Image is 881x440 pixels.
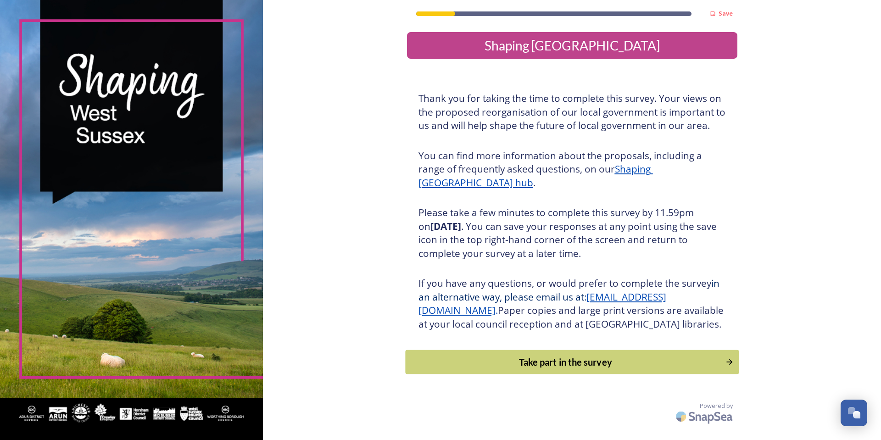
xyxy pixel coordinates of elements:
h3: If you have any questions, or would prefer to complete the survey Paper copies and large print ve... [418,277,726,331]
a: [EMAIL_ADDRESS][DOMAIN_NAME] [418,290,666,317]
span: Powered by [700,401,733,410]
h3: Thank you for taking the time to complete this survey. Your views on the proposed reorganisation ... [418,92,726,133]
h3: Please take a few minutes to complete this survey by 11.59pm on . You can save your responses at ... [418,206,726,260]
a: Shaping [GEOGRAPHIC_DATA] hub [418,162,653,189]
button: Open Chat [841,400,867,426]
div: Take part in the survey [410,355,720,369]
span: . [496,304,498,317]
img: SnapSea Logo [673,406,737,427]
h3: You can find more information about the proposals, including a range of frequently asked question... [418,149,726,190]
strong: Save [719,9,733,17]
span: in an alternative way, please email us at: [418,277,722,303]
strong: [DATE] [430,220,461,233]
div: Shaping [GEOGRAPHIC_DATA] [411,36,734,55]
button: Continue [405,350,739,374]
